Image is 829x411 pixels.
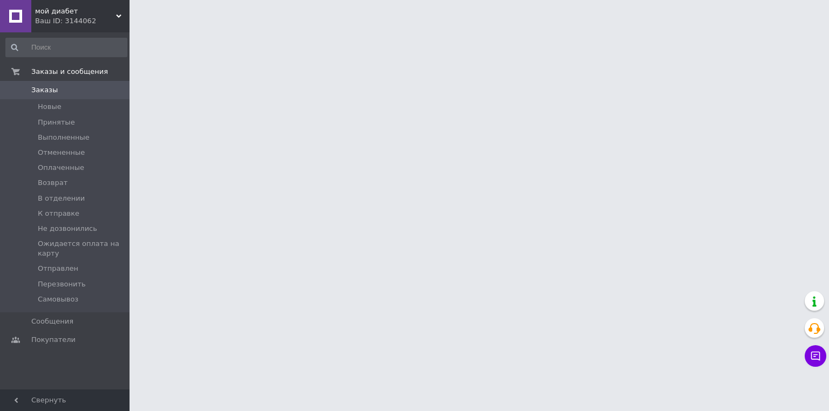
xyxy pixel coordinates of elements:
input: Поиск [5,38,127,57]
span: В отделении [38,194,85,203]
span: Ожидается оплата на карту [38,239,126,258]
span: Самовывоз [38,294,78,304]
span: Покупатели [31,335,76,345]
span: Сообщения [31,317,73,326]
span: Выполненные [38,133,90,142]
span: Перезвонить [38,279,86,289]
span: Отмененные [38,148,85,157]
span: Не дозвонились [38,224,97,234]
span: К отправке [38,209,79,218]
div: Ваш ID: 3144062 [35,16,130,26]
span: мой диабет [35,6,116,16]
span: Новые [38,102,62,112]
span: Заказы [31,85,58,95]
button: Чат с покупателем [805,345,826,367]
span: Заказы и сообщения [31,67,108,77]
span: Оплаченные [38,163,84,173]
span: Принятые [38,118,75,127]
span: Возврат [38,178,67,188]
span: Отправлен [38,264,78,273]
